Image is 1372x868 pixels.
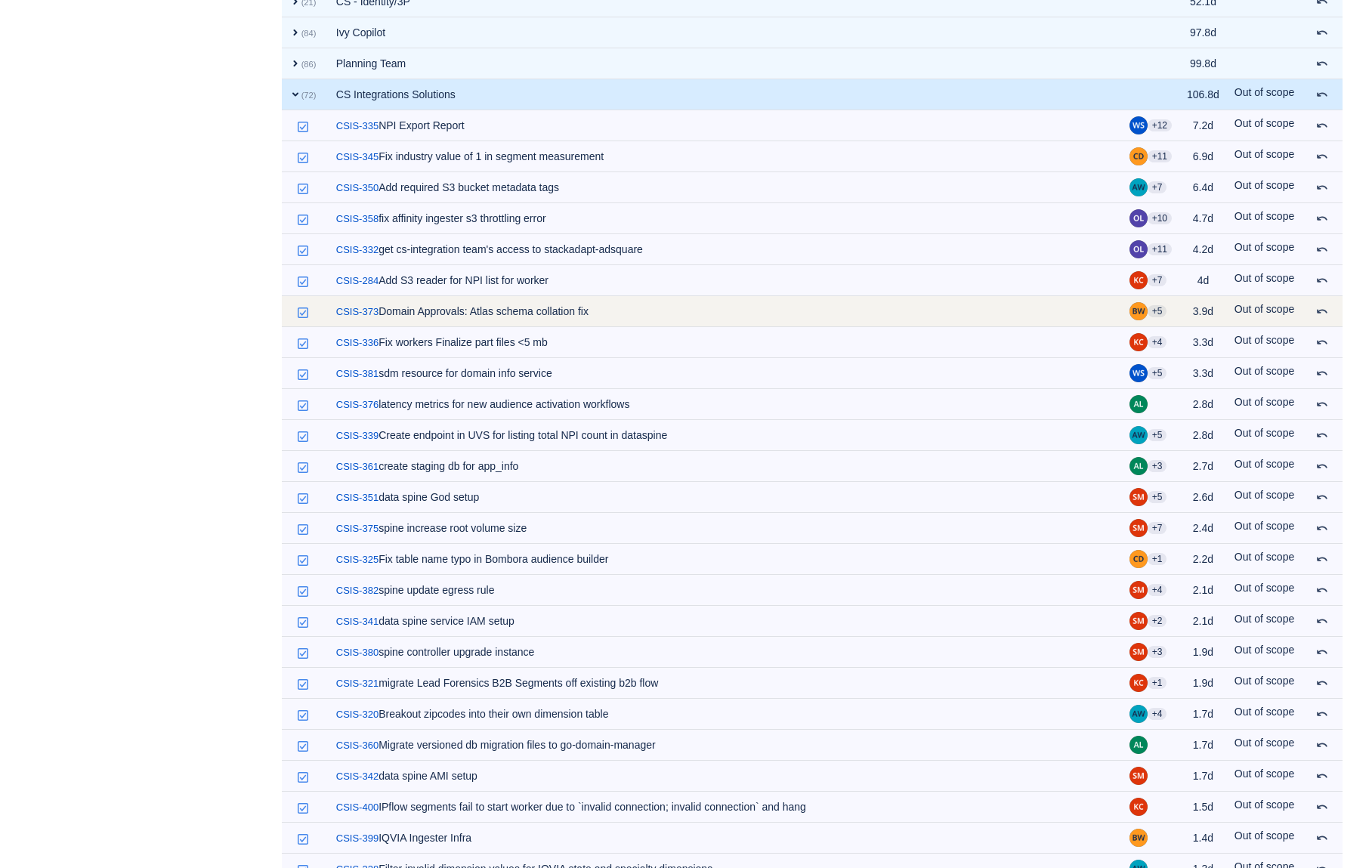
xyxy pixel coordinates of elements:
td: 2.2d [1179,544,1227,575]
a: CSIS-336 [336,335,379,351]
a: CSIS-373 [336,304,379,320]
aui-badge: +2 [1148,615,1167,627]
img: AW [1129,705,1148,723]
span: Out of scope [1234,117,1294,129]
td: CS Integrations Solutions [329,79,1122,110]
td: Breakout zipcodes into their own dimension table [329,699,1122,730]
td: 2.6d [1179,482,1227,513]
td: 3.9d [1179,296,1227,327]
a: CSIS-351 [336,490,379,505]
td: 6.4d [1179,172,1227,203]
a: CSIS-375 [336,521,379,536]
aui-badge: +4 [1148,336,1167,348]
aui-badge: +7 [1148,522,1167,534]
img: 10318 [297,709,309,721]
td: latency metrics for new audience activation workflows [329,389,1122,420]
td: data spine AMI setup [329,761,1122,792]
td: sdm resource for domain info service [329,358,1122,389]
img: SM [1129,612,1148,630]
aui-badge: +1 [1148,677,1167,689]
img: WS [1129,364,1148,382]
span: Out of scope [1234,458,1294,470]
img: AW [1129,426,1148,444]
img: AL [1129,395,1148,413]
img: KC [1129,333,1148,351]
aui-badge: +3 [1148,646,1167,658]
img: 10318 [297,771,309,783]
td: Migrate versioned db migration files to go-domain-manager [329,730,1122,761]
aui-badge: +4 [1148,584,1167,596]
a: CSIS-325 [336,552,379,567]
span: Out of scope [1234,396,1294,408]
img: BW [1129,829,1148,847]
a: CSIS-376 [336,397,379,412]
td: get cs-integration team's access to stackadapt-adsquare [329,234,1122,265]
aui-badge: +3 [1148,460,1167,472]
span: Out of scope [1234,148,1294,160]
span: Out of scope [1234,241,1294,253]
img: AL [1129,736,1148,754]
td: 4.2d [1179,234,1227,265]
img: OL [1129,240,1148,258]
img: 10318 [297,338,309,350]
img: 10318 [297,493,309,505]
span: expand [289,88,301,100]
img: 10318 [297,740,309,752]
a: CSIS-381 [336,366,379,381]
span: Out of scope [1234,427,1294,439]
img: 10318 [297,183,309,195]
img: SM [1129,519,1148,537]
span: Out of scope [1234,613,1294,625]
a: CSIS-400 [336,800,379,815]
a: CSIS-321 [336,676,379,691]
a: CSIS-335 [336,119,379,134]
img: 10318 [297,245,309,257]
span: Out of scope [1234,798,1294,811]
td: IPflow segments fail to start worker due to `invalid connection; invalid connection` and hang [329,792,1122,823]
a: CSIS-341 [336,614,379,629]
td: Fix industry value of 1 in segment measurement [329,141,1122,172]
img: 10318 [297,152,309,164]
img: AL [1129,457,1148,475]
img: 10318 [297,833,309,845]
span: Out of scope [1234,303,1294,315]
td: Fix table name typo in Bombora audience builder [329,544,1122,575]
span: Out of scope [1234,551,1294,563]
img: 10318 [297,585,309,598]
td: 7.2d [1179,110,1227,141]
small: (86) [301,60,317,69]
a: CSIS-350 [336,181,379,196]
span: Out of scope [1234,489,1294,501]
aui-badge: +12 [1148,119,1172,131]
img: CD [1129,147,1148,165]
td: 1.9d [1179,637,1227,668]
td: 1.9d [1179,668,1227,699]
td: 2.4d [1179,513,1227,544]
img: BW [1129,302,1148,320]
aui-badge: +5 [1148,305,1167,317]
span: Out of scope [1234,179,1294,191]
img: 10318 [297,647,309,659]
img: SM [1129,488,1148,506]
td: Create endpoint in UVS for listing total NPI count in dataspine [329,420,1122,451]
td: Add required S3 bucket metadata tags [329,172,1122,203]
img: 10318 [297,802,309,814]
td: 2.1d [1179,606,1227,637]
img: 10318 [297,524,309,536]
a: CSIS-284 [336,273,379,289]
td: IQVIA Ingester Infra [329,823,1122,854]
td: 1.7d [1179,730,1227,761]
td: 4d [1179,265,1227,296]
span: Out of scope [1234,706,1294,718]
img: 10318 [297,307,309,319]
td: 1.4d [1179,823,1227,854]
span: Out of scope [1234,520,1294,532]
aui-badge: +11 [1148,150,1172,162]
aui-badge: +7 [1148,274,1167,286]
a: CSIS-382 [336,583,379,598]
img: 10318 [297,462,309,474]
td: 1.7d [1179,761,1227,792]
img: SM [1129,643,1148,661]
aui-badge: +5 [1148,491,1167,503]
img: CD [1129,550,1148,568]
